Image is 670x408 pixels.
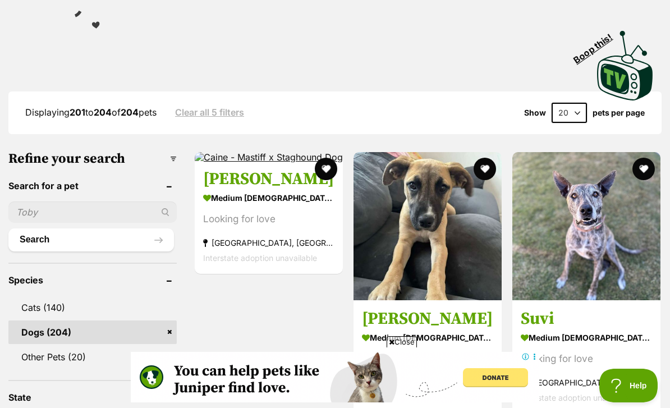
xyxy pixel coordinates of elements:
[597,31,653,100] img: PetRescue TV logo
[175,107,244,117] a: Clear all 5 filters
[521,308,652,329] h3: Suvi
[203,168,334,190] h3: [PERSON_NAME]
[593,108,645,117] label: pets per page
[315,158,337,180] button: favourite
[203,190,334,206] strong: medium [DEMOGRAPHIC_DATA] Dog
[8,228,174,251] button: Search
[521,329,652,346] strong: medium [DEMOGRAPHIC_DATA] Dog
[8,296,177,319] a: Cats (140)
[354,152,502,300] img: Quinn - Mixed breed Dog
[195,152,343,162] img: Caine - Mastiff x Staghound Dog
[8,151,177,167] h3: Refine your search
[203,235,334,250] strong: [GEOGRAPHIC_DATA], [GEOGRAPHIC_DATA]
[25,107,157,118] span: Displaying to of pets
[70,107,85,118] strong: 201
[599,369,659,402] iframe: Help Scout Beacon - Open
[8,201,177,223] input: Toby
[521,375,652,390] strong: [GEOGRAPHIC_DATA], [GEOGRAPHIC_DATA]
[597,21,653,103] a: Boop this!
[362,308,493,329] h3: [PERSON_NAME]
[524,108,546,117] span: Show
[387,336,417,347] span: Close
[521,351,652,366] div: Looking for love
[521,393,635,402] span: Interstate adoption unavailable
[474,158,496,180] button: favourite
[203,253,317,263] span: Interstate adoption unavailable
[8,320,177,344] a: Dogs (204)
[8,181,177,191] header: Search for a pet
[195,160,343,274] a: [PERSON_NAME] medium [DEMOGRAPHIC_DATA] Dog Looking for love [GEOGRAPHIC_DATA], [GEOGRAPHIC_DATA]...
[8,275,177,285] header: Species
[94,107,112,118] strong: 204
[362,329,493,346] strong: medium [DEMOGRAPHIC_DATA] Dog
[121,107,139,118] strong: 204
[632,158,655,180] button: favourite
[8,392,177,402] header: State
[8,345,177,369] a: Other Pets (20)
[131,352,539,402] iframe: Advertisement
[512,152,660,300] img: Suvi - Staffordshire Bull Terrier x Greyhound Dog
[203,212,334,227] div: Looking for love
[572,25,623,65] span: Boop this!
